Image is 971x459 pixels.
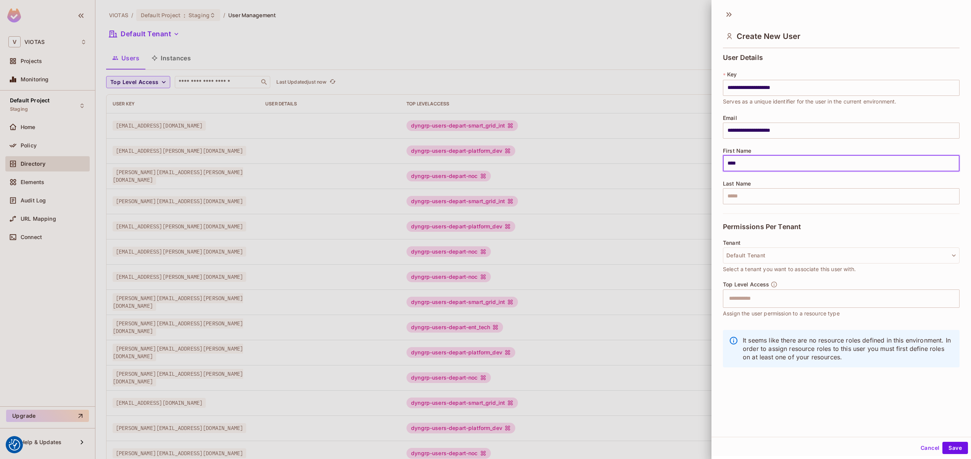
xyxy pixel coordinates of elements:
[918,442,942,454] button: Cancel
[942,442,968,454] button: Save
[723,54,763,61] span: User Details
[723,148,752,154] span: First Name
[9,439,20,451] button: Consent Preferences
[723,97,897,106] span: Serves as a unique identifier for the user in the current environment.
[723,223,801,231] span: Permissions Per Tenant
[737,32,800,41] span: Create New User
[723,240,740,246] span: Tenant
[723,247,960,263] button: Default Tenant
[955,297,957,299] button: Open
[9,439,20,451] img: Revisit consent button
[723,115,737,121] span: Email
[723,281,769,288] span: Top Level Access
[723,309,840,318] span: Assign the user permission to a resource type
[727,71,737,78] span: Key
[723,181,751,187] span: Last Name
[743,336,953,361] p: It seems like there are no resource roles defined in this environment. In order to assign resourc...
[723,265,856,273] span: Select a tenant you want to associate this user with.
